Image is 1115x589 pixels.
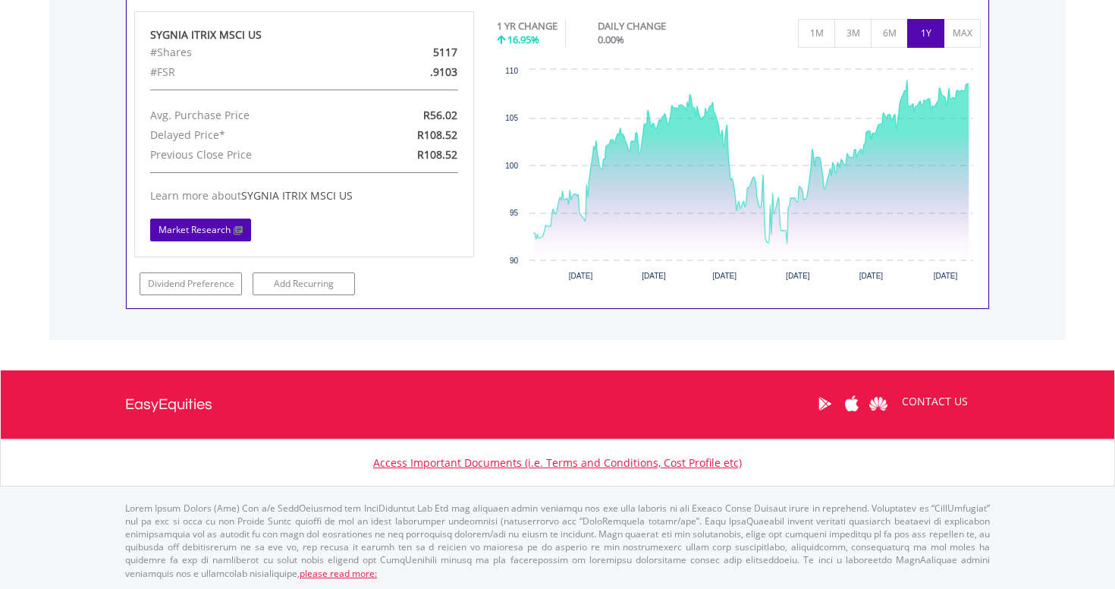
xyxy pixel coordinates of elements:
button: MAX [944,19,981,48]
a: EasyEquities [125,370,212,439]
a: Dividend Preference [140,272,242,295]
text: 110 [505,67,518,75]
a: Market Research [150,219,251,241]
div: #FSR [139,62,359,82]
div: Chart. Highcharts interactive chart. [497,62,982,290]
button: 6M [871,19,908,48]
text: [DATE] [934,272,958,280]
text: [DATE] [786,272,810,280]
div: SYGNIA ITRIX MSCI US [150,27,458,43]
text: 100 [505,162,518,170]
a: please read more: [300,567,377,580]
svg: Interactive chart [497,62,981,290]
div: #Shares [139,43,359,62]
button: 1M [798,19,835,48]
text: 90 [510,257,519,265]
p: Lorem Ipsum Dolors (Ame) Con a/e SeddOeiusmod tem InciDiduntut Lab Etd mag aliquaen admin veniamq... [125,502,990,580]
span: 0.00% [598,33,624,46]
div: Previous Close Price [139,145,359,165]
span: R56.02 [423,108,457,122]
a: Huawei [865,380,891,427]
a: Google Play [812,380,838,427]
button: 3M [834,19,872,48]
a: Apple [838,380,865,427]
a: Access Important Documents (i.e. Terms and Conditions, Cost Profile etc) [373,455,742,470]
span: R108.52 [417,147,457,162]
span: R108.52 [417,128,457,142]
div: Learn more about [150,188,458,203]
div: Delayed Price* [139,125,359,145]
span: SYGNIA ITRIX MSCI US [241,188,353,203]
div: 5117 [359,43,469,62]
div: .9103 [359,62,469,82]
text: [DATE] [713,272,737,280]
button: 1Y [907,19,944,48]
text: 95 [510,209,519,217]
span: 16.95% [507,33,539,46]
a: Add Recurring [253,272,355,295]
div: Avg. Purchase Price [139,106,359,125]
a: CONTACT US [891,380,978,423]
text: [DATE] [859,272,884,280]
div: 1 YR CHANGE [497,19,557,33]
text: 105 [505,114,518,122]
text: [DATE] [569,272,593,280]
text: [DATE] [642,272,666,280]
div: DAILY CHANGE [598,19,719,33]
